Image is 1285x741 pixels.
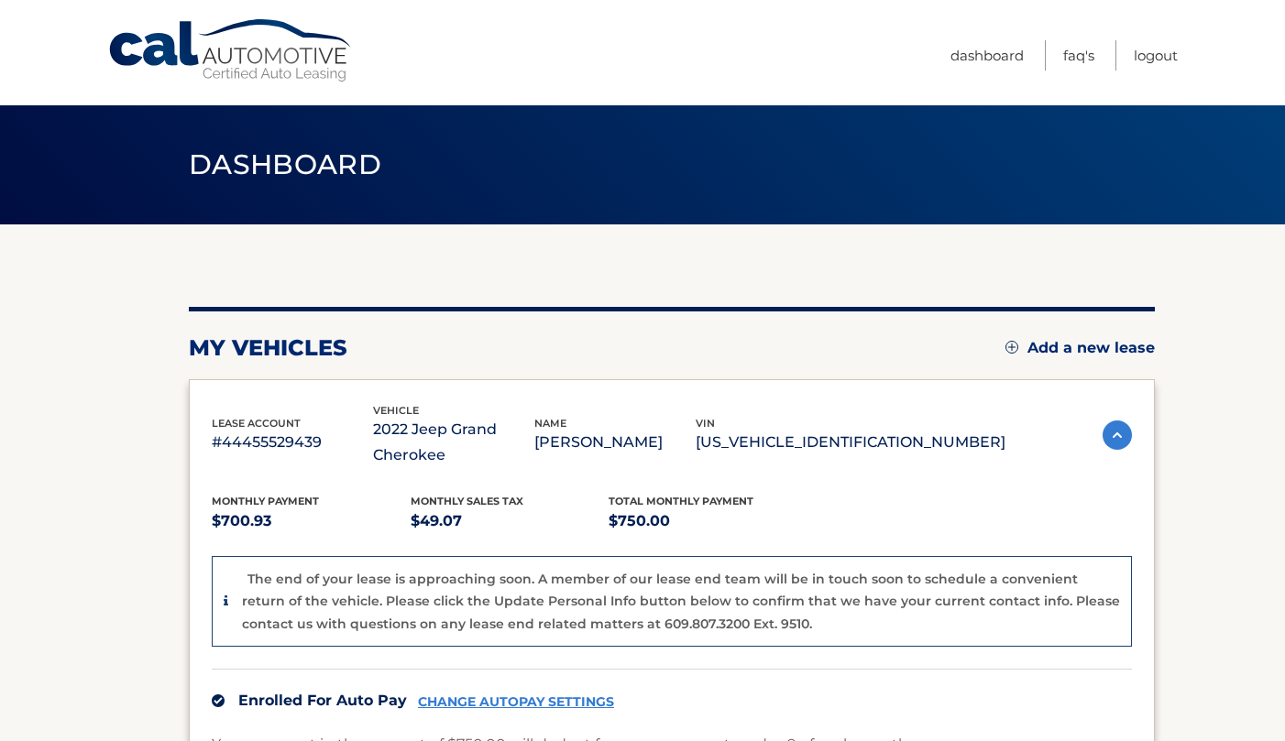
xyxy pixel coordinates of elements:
a: Logout [1134,40,1178,71]
span: Monthly Payment [212,495,319,507]
a: Cal Automotive [107,18,355,83]
span: lease account [212,417,301,430]
span: vin [696,417,715,430]
p: $750.00 [609,508,807,534]
h2: my vehicles [189,334,347,362]
img: accordion-active.svg [1103,420,1132,450]
span: Enrolled For Auto Pay [238,692,407,709]
p: $49.07 [411,508,610,534]
span: name [534,417,566,430]
a: Dashboard [950,40,1024,71]
a: Add a new lease [1005,339,1155,357]
p: #44455529439 [212,430,373,455]
span: Total Monthly Payment [609,495,753,507]
a: CHANGE AUTOPAY SETTINGS [418,694,614,710]
p: [US_VEHICLE_IDENTIFICATION_NUMBER] [696,430,1005,455]
span: Dashboard [189,147,381,181]
p: The end of your lease is approaching soon. A member of our lease end team will be in touch soon t... [242,571,1120,632]
p: $700.93 [212,508,411,534]
img: add.svg [1005,341,1018,354]
img: check.svg [212,694,225,707]
span: vehicle [373,404,419,417]
p: [PERSON_NAME] [534,430,696,455]
span: Monthly sales Tax [411,495,523,507]
p: 2022 Jeep Grand Cherokee [373,417,534,468]
a: FAQ's [1063,40,1094,71]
